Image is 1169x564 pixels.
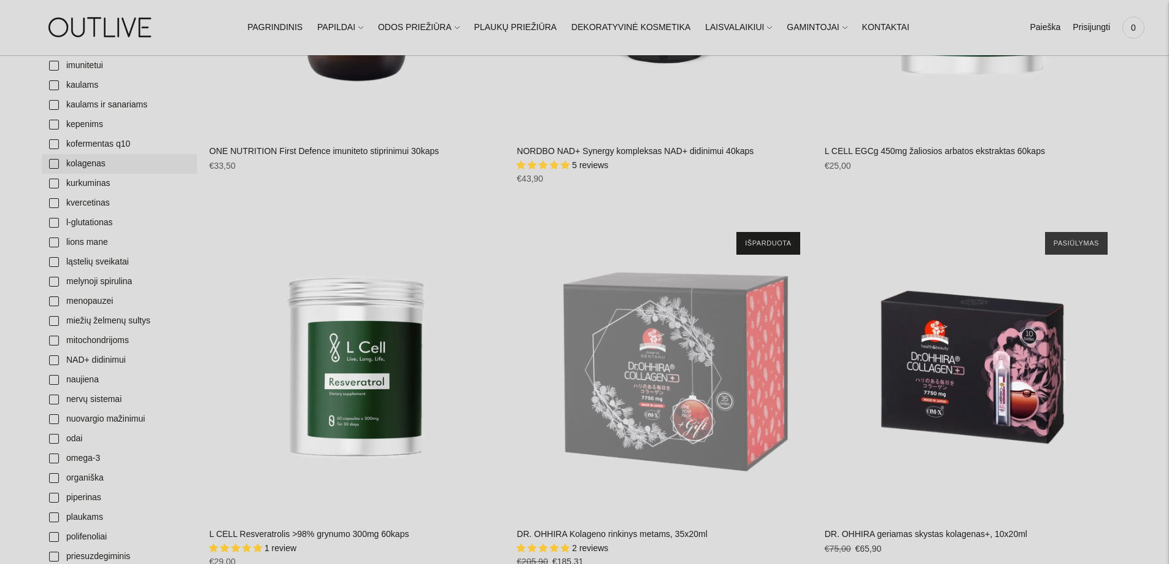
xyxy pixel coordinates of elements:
a: kvercetinas [42,193,197,213]
a: nervų sistemai [42,390,197,409]
a: kepenims [42,115,197,134]
span: €43,90 [517,174,543,183]
a: menopauzei [42,292,197,311]
span: 5 reviews [572,160,608,170]
span: 5.00 stars [517,160,572,170]
a: kaulams [42,75,197,95]
span: €33,50 [209,161,236,171]
a: DR. OHHIRA geriamas skystas kolagenas+, 10x20ml [825,529,1027,539]
a: DR. OHHIRA Kolageno rinkinys metams, 35x20ml [517,220,812,515]
a: Paieška [1030,14,1060,41]
a: plaukams [42,508,197,527]
a: PAGRINDINIS [247,14,303,41]
span: 5.00 stars [517,543,572,553]
a: ODOS PRIEŽIŪRA [378,14,460,41]
a: PLAUKŲ PRIEŽIŪRA [474,14,557,41]
a: Prisijungti [1073,14,1110,41]
a: omega-3 [42,449,197,468]
a: mitochondrijoms [42,331,197,350]
a: kaulams ir sanariams [42,95,197,115]
a: 0 [1122,14,1144,41]
span: 5.00 stars [209,543,264,553]
span: 2 reviews [572,543,608,553]
a: NAD+ didinimui [42,350,197,370]
a: ląstelių sveikatai [42,252,197,272]
a: odai [42,429,197,449]
a: DR. OHHIRA geriamas skystas kolagenas+, 10x20ml [825,220,1120,515]
a: L CELL EGCg 450mg žaliosios arbatos ekstraktas 60kaps [825,146,1045,156]
span: €65,90 [855,544,881,554]
a: DEKORATYVINĖ KOSMETIKA [571,14,690,41]
a: piperinas [42,488,197,508]
a: naujiena [42,370,197,390]
a: PAPILDAI [317,14,363,41]
a: L CELL Resveratrolis >98% grynumo 300mg 60kaps [209,529,409,539]
a: ONE NUTRITION First Defence imuniteto stiprinimui 30kaps [209,146,439,156]
a: lions mane [42,233,197,252]
span: €25,00 [825,161,851,171]
a: polifenoliai [42,527,197,547]
a: imunitetui [42,56,197,75]
a: DR. OHHIRA Kolageno rinkinys metams, 35x20ml [517,529,707,539]
span: 1 review [264,543,296,553]
a: melynoji spirulina [42,272,197,292]
a: KONTAKTAI [862,14,909,41]
a: organiška [42,468,197,488]
a: GAMINTOJAI [787,14,847,41]
a: miežių želmenų sultys [42,311,197,331]
a: L CELL Resveratrolis >98% grynumo 300mg 60kaps [209,220,504,515]
a: kurkuminas [42,174,197,193]
a: LAISVALAIKIUI [705,14,772,41]
s: €75,00 [825,544,851,554]
a: kofermentas q10 [42,134,197,154]
a: nuovargio mažinimui [42,409,197,429]
span: 0 [1125,19,1142,36]
a: l-glutationas [42,213,197,233]
img: OUTLIVE [25,6,178,48]
a: kolagenas [42,154,197,174]
a: NORDBO NAD+ Synergy kompleksas NAD+ didinimui 40kaps [517,146,754,156]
